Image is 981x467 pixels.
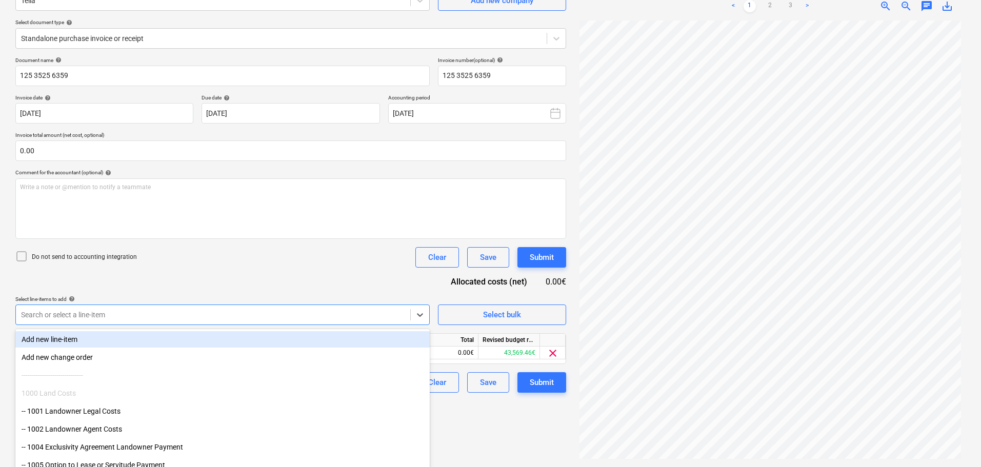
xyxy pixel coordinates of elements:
[15,331,430,348] div: Add new line-item
[415,247,459,268] button: Clear
[480,251,496,264] div: Save
[530,376,554,389] div: Submit
[388,94,566,103] p: Accounting period
[15,439,430,455] div: -- 1004 Exclusivity Agreement Landowner Payment
[415,372,459,393] button: Clear
[517,247,566,268] button: Submit
[53,57,62,63] span: help
[15,57,430,64] div: Document name
[930,418,981,467] iframe: Chat Widget
[15,66,430,86] input: Document name
[15,103,193,124] input: Invoice date not specified
[544,276,566,288] div: 0.00€
[547,347,559,359] span: clear
[483,308,521,321] div: Select bulk
[43,95,51,101] span: help
[32,253,137,261] p: Do not send to accounting integration
[467,372,509,393] button: Save
[202,94,379,101] div: Due date
[15,94,193,101] div: Invoice date
[15,296,430,302] div: Select line-items to add
[15,140,566,161] input: Invoice total amount (net cost, optional)
[417,347,478,359] div: 0.00€
[517,372,566,393] button: Submit
[67,296,75,302] span: help
[15,367,430,383] div: ------------------------------
[438,304,566,325] button: Select bulk
[433,276,544,288] div: Allocated costs (net)
[15,403,430,419] div: -- 1001 Landowner Legal Costs
[478,347,540,359] div: 43,569.46€
[530,251,554,264] div: Submit
[467,247,509,268] button: Save
[15,132,566,140] p: Invoice total amount (net cost, optional)
[15,169,566,176] div: Comment for the accountant (optional)
[64,19,72,26] span: help
[15,385,430,401] div: 1000 Land Costs
[495,57,503,63] span: help
[15,19,566,26] div: Select document type
[480,376,496,389] div: Save
[103,170,111,176] span: help
[388,103,566,124] button: [DATE]
[222,95,230,101] span: help
[202,103,379,124] input: Due date not specified
[15,349,430,366] div: Add new change order
[15,421,430,437] div: -- 1002 Landowner Agent Costs
[417,334,478,347] div: Total
[428,376,446,389] div: Clear
[438,66,566,86] input: Invoice number
[478,334,540,347] div: Revised budget remaining
[438,57,566,64] div: Invoice number (optional)
[428,251,446,264] div: Clear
